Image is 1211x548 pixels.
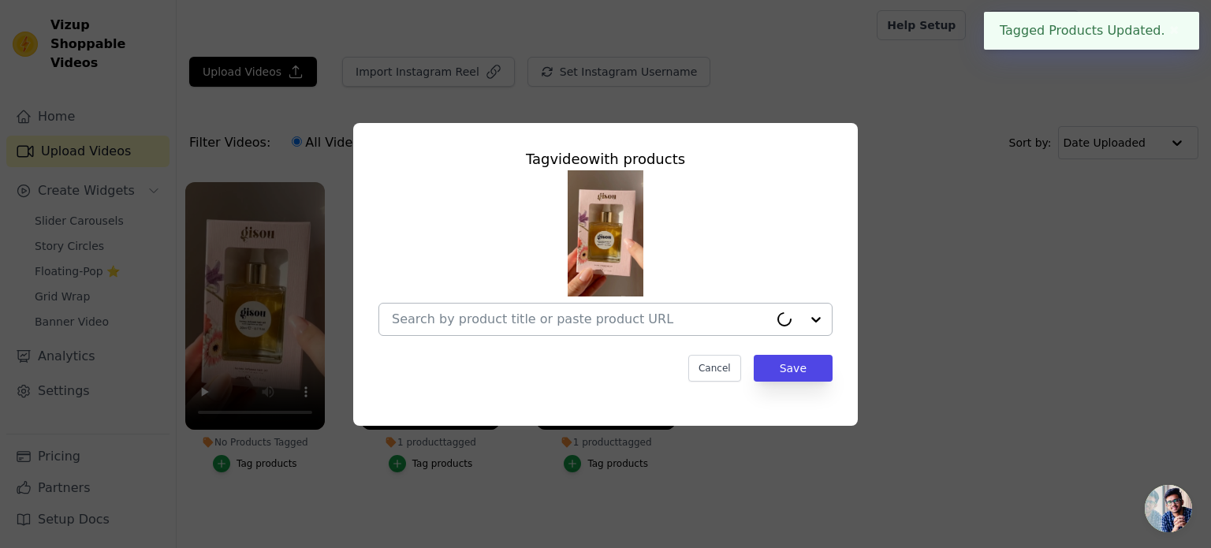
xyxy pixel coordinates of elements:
button: Close [1165,21,1183,40]
img: tn-9b330553ed164ab49404d8b143075550.png [568,170,643,296]
button: Save [754,355,833,382]
button: Cancel [688,355,741,382]
a: Open chat [1145,485,1192,532]
input: Search by product title or paste product URL [392,311,769,326]
div: Tag video with products [378,148,833,170]
div: Tagged Products Updated. [984,12,1199,50]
